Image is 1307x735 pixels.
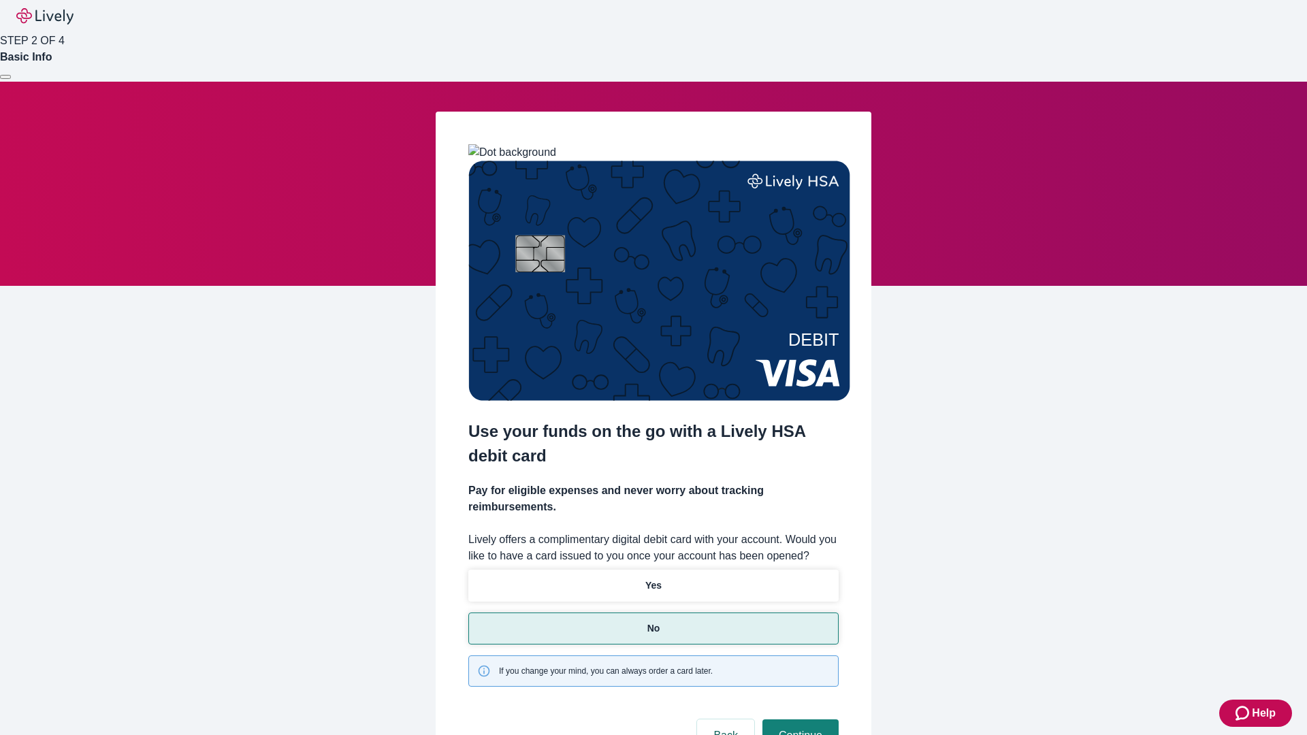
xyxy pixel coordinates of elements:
span: If you change your mind, you can always order a card later. [499,665,713,677]
svg: Zendesk support icon [1236,705,1252,721]
p: Yes [645,578,662,593]
label: Lively offers a complimentary digital debit card with your account. Would you like to have a card... [468,532,839,564]
p: No [647,621,660,636]
span: Help [1252,705,1276,721]
img: Dot background [468,144,556,161]
img: Lively [16,8,74,24]
h2: Use your funds on the go with a Lively HSA debit card [468,419,839,468]
button: Zendesk support iconHelp [1219,700,1292,727]
button: No [468,612,839,644]
h4: Pay for eligible expenses and never worry about tracking reimbursements. [468,483,839,515]
img: Debit card [468,161,850,401]
button: Yes [468,570,839,602]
